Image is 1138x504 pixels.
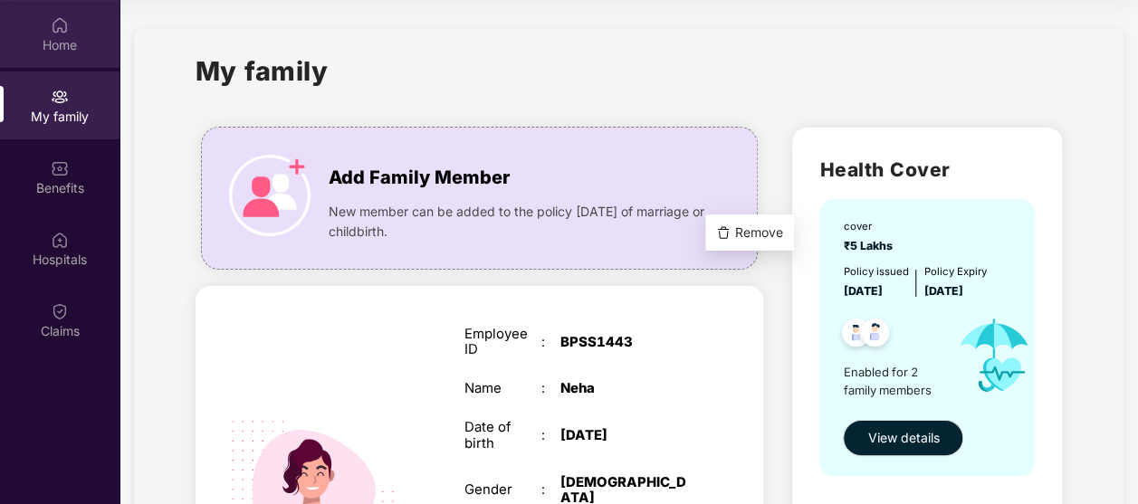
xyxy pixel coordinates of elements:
img: svg+xml;base64,PHN2ZyB4bWxucz0iaHR0cDovL3d3dy53My5vcmcvMjAwMC9zdmciIHdpZHRoPSI0OC45NDMiIGhlaWdodD... [834,313,878,357]
h2: Health Cover [819,155,1035,185]
span: Enabled for 2 family members [843,363,943,400]
div: BPSS1443 [560,335,694,351]
div: Neha [560,381,694,397]
div: Policy issued [843,264,908,281]
div: cover [843,219,897,235]
div: Name [464,381,541,397]
button: View details [843,420,963,456]
span: New member can be added to the policy [DATE] of marriage or childbirth. [329,202,704,242]
h1: My family [196,51,329,91]
img: icon [943,300,1045,411]
img: svg+xml;base64,PHN2ZyBpZD0iSG9tZSIgeG1sbnM9Imh0dHA6Ly93d3cudzMub3JnLzIwMDAvc3ZnIiB3aWR0aD0iMjAiIG... [51,16,69,34]
div: : [540,482,559,499]
span: Remove [735,223,783,242]
img: svg+xml;base64,PHN2ZyBpZD0iQ2xhaW0iIHhtbG5zPSJodHRwOi8vd3d3LnczLm9yZy8yMDAwL3N2ZyIgd2lkdGg9IjIwIi... [51,302,69,320]
span: [DATE] [843,284,882,298]
span: View details [867,428,939,448]
div: : [540,428,559,444]
div: : [540,335,559,351]
div: Gender [464,482,541,499]
span: ₹5 Lakhs [843,239,897,252]
div: Policy Expiry [923,264,986,281]
img: svg+xml;base64,PHN2ZyBpZD0iQmVuZWZpdHMiIHhtbG5zPSJodHRwOi8vd3d3LnczLm9yZy8yMDAwL3N2ZyIgd2lkdGg9Ij... [51,159,69,177]
img: svg+xml;base64,PHN2ZyBpZD0iRGVsZXRlLTMyeDMyIiB4bWxucz0iaHR0cDovL3d3dy53My5vcmcvMjAwMC9zdmciIHdpZH... [716,225,731,240]
div: Employee ID [464,327,541,359]
span: [DATE] [923,284,962,298]
div: [DATE] [560,428,694,444]
div: Date of birth [464,420,541,452]
img: svg+xml;base64,PHN2ZyBpZD0iSG9zcGl0YWxzIiB4bWxucz0iaHR0cDovL3d3dy53My5vcmcvMjAwMC9zdmciIHdpZHRoPS... [51,231,69,249]
img: icon [229,155,311,236]
img: svg+xml;base64,PHN2ZyB3aWR0aD0iMjAiIGhlaWdodD0iMjAiIHZpZXdCb3g9IjAgMCAyMCAyMCIgZmlsbD0ibm9uZSIgeG... [51,88,69,106]
img: svg+xml;base64,PHN2ZyB4bWxucz0iaHR0cDovL3d3dy53My5vcmcvMjAwMC9zdmciIHdpZHRoPSI0OC45NDMiIGhlaWdodD... [853,313,897,357]
span: Add Family Member [329,164,510,192]
div: : [540,381,559,397]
